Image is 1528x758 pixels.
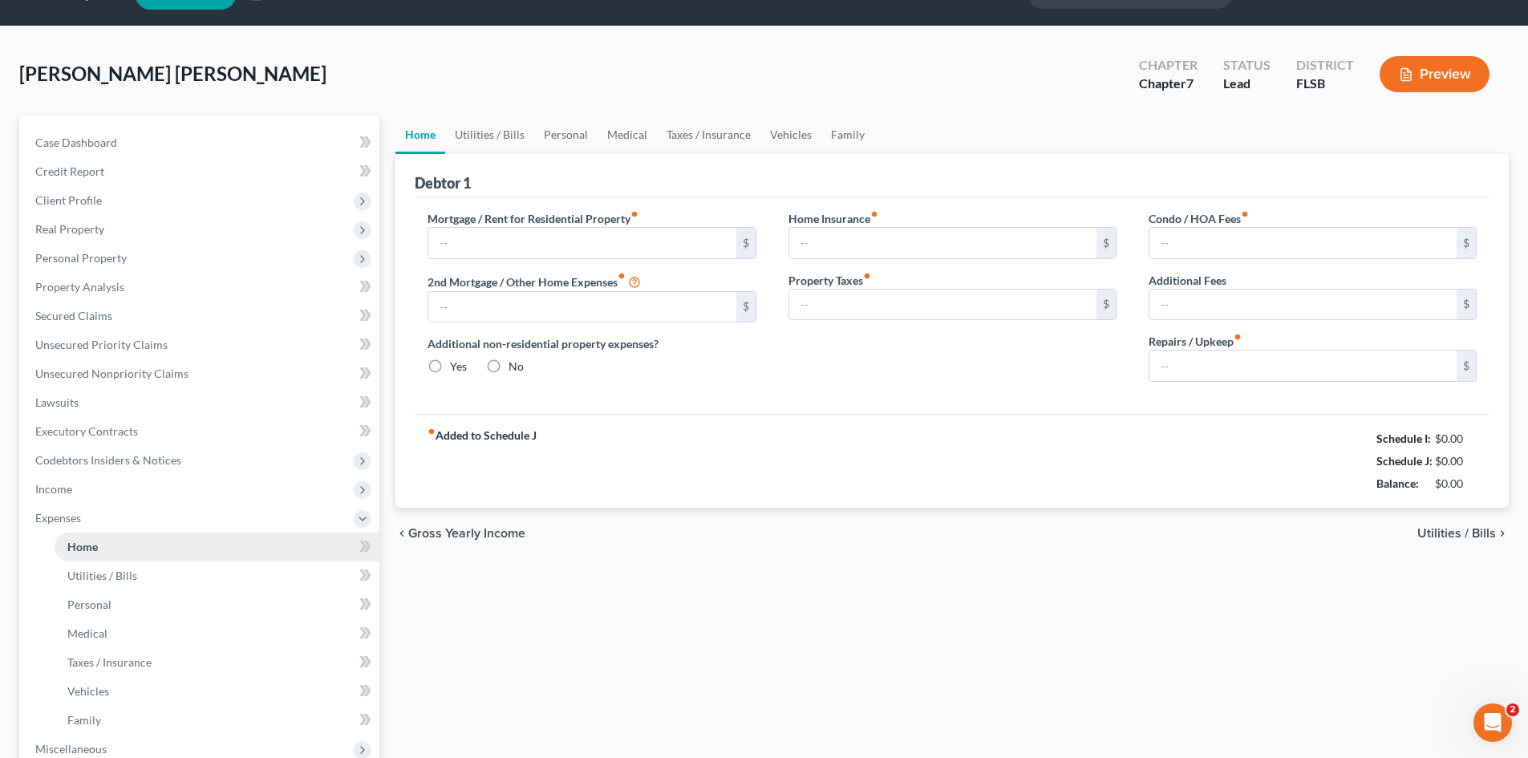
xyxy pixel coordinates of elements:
span: Lawsuits [35,395,79,409]
input: -- [789,228,1096,258]
label: Repairs / Upkeep [1149,333,1242,350]
a: Medical [55,619,379,648]
span: Personal [67,598,111,611]
input: -- [1149,290,1457,320]
span: Expenses [35,511,81,525]
div: $ [1457,228,1476,258]
span: Unsecured Nonpriority Claims [35,367,188,380]
span: Medical [67,626,107,640]
span: Codebtors Insiders & Notices [35,453,181,467]
span: Credit Report [35,164,104,178]
label: Mortgage / Rent for Residential Property [428,210,638,227]
span: Utilities / Bills [1417,527,1496,540]
a: Taxes / Insurance [657,116,760,154]
strong: Schedule J: [1376,454,1433,468]
input: -- [789,290,1096,320]
label: 2nd Mortgage / Other Home Expenses [428,272,641,291]
strong: Schedule I: [1376,432,1431,445]
div: $0.00 [1435,453,1477,469]
strong: Added to Schedule J [428,428,537,495]
span: Unsecured Priority Claims [35,338,168,351]
button: chevron_left Gross Yearly Income [395,527,525,540]
i: fiber_manual_record [863,272,871,280]
span: 2 [1506,703,1519,716]
div: $ [1096,228,1116,258]
a: Vehicles [55,677,379,706]
i: fiber_manual_record [870,210,878,218]
div: FLSB [1296,75,1354,93]
iframe: Intercom live chat [1473,703,1512,742]
div: $0.00 [1435,476,1477,492]
a: Personal [55,590,379,619]
input: -- [1149,228,1457,258]
button: Preview [1380,56,1489,92]
div: $0.00 [1435,431,1477,447]
label: Yes [450,359,467,375]
input: -- [1149,351,1457,381]
strong: Balance: [1376,476,1419,490]
a: Home [395,116,445,154]
a: Utilities / Bills [445,116,534,154]
span: Home [67,540,98,553]
span: Client Profile [35,193,102,207]
a: Unsecured Priority Claims [22,330,379,359]
a: Property Analysis [22,273,379,302]
span: Personal Property [35,251,127,265]
a: Personal [534,116,598,154]
i: fiber_manual_record [618,272,626,280]
div: $ [1096,290,1116,320]
button: Utilities / Bills chevron_right [1417,527,1509,540]
a: Executory Contracts [22,417,379,446]
i: fiber_manual_record [428,428,436,436]
span: Taxes / Insurance [67,655,152,669]
a: Family [821,116,874,154]
div: Chapter [1139,56,1198,75]
label: Additional Fees [1149,272,1226,289]
i: fiber_manual_record [630,210,638,218]
div: Debtor 1 [415,173,471,193]
i: fiber_manual_record [1234,333,1242,341]
div: District [1296,56,1354,75]
span: Miscellaneous [35,742,107,756]
label: Additional non-residential property expenses? [428,335,756,352]
label: No [509,359,524,375]
div: $ [1457,290,1476,320]
a: Case Dashboard [22,128,379,157]
span: Case Dashboard [35,136,117,149]
a: Home [55,533,379,561]
a: Vehicles [760,116,821,154]
span: Vehicles [67,684,109,698]
label: Property Taxes [788,272,871,289]
label: Home Insurance [788,210,878,227]
a: Utilities / Bills [55,561,379,590]
i: fiber_manual_record [1241,210,1249,218]
div: Lead [1223,75,1271,93]
span: Income [35,482,72,496]
a: Credit Report [22,157,379,186]
input: -- [428,228,736,258]
i: chevron_left [395,527,408,540]
div: Status [1223,56,1271,75]
label: Condo / HOA Fees [1149,210,1249,227]
span: Gross Yearly Income [408,527,525,540]
div: $ [1457,351,1476,381]
span: Property Analysis [35,280,124,294]
span: Real Property [35,222,104,236]
i: chevron_right [1496,527,1509,540]
a: Unsecured Nonpriority Claims [22,359,379,388]
a: Lawsuits [22,388,379,417]
span: [PERSON_NAME] [PERSON_NAME] [19,62,326,85]
span: Secured Claims [35,309,112,322]
span: Utilities / Bills [67,569,137,582]
a: Family [55,706,379,735]
a: Taxes / Insurance [55,648,379,677]
a: Secured Claims [22,302,379,330]
span: Executory Contracts [35,424,138,438]
span: 7 [1186,75,1194,91]
div: $ [736,228,756,258]
div: Chapter [1139,75,1198,93]
div: $ [736,292,756,322]
span: Family [67,713,101,727]
input: -- [428,292,736,322]
a: Medical [598,116,657,154]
